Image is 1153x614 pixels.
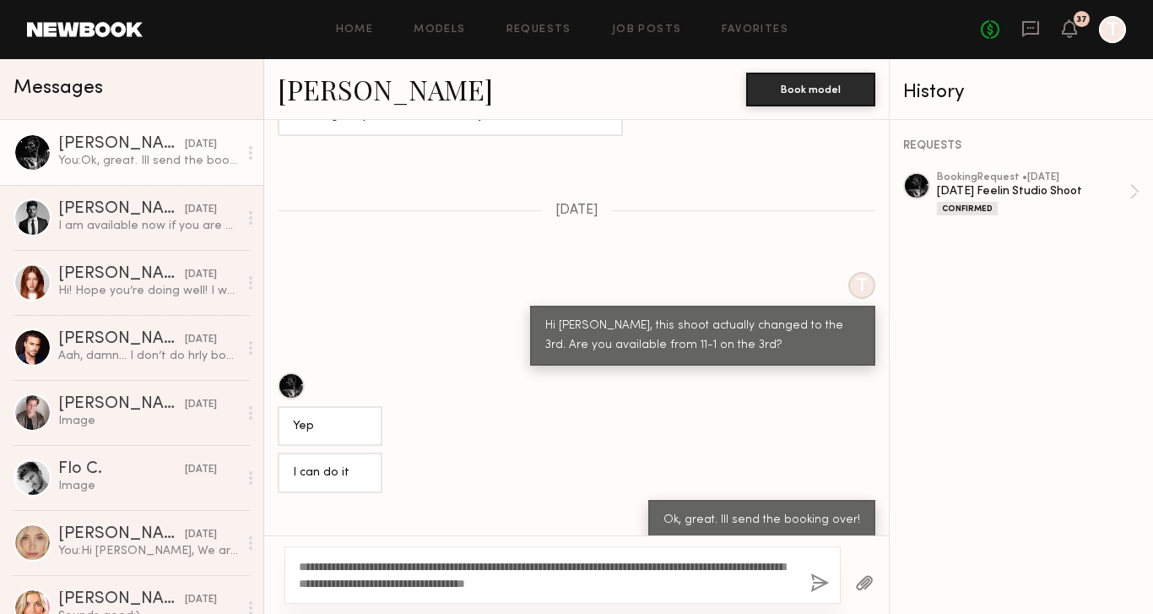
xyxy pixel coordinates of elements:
div: [DATE] [185,137,217,153]
div: Hi! Hope you’re doing well! I wanted to reach out to let you guys know that I am also an influenc... [58,283,238,299]
div: Yep [293,417,367,437]
div: I can do it [293,464,367,483]
div: Aah, damn… I don’t do hrly bookings as it still blocks out my whole day. It makes it impossible f... [58,348,238,364]
div: [DATE] [185,202,217,218]
div: Confirmed [937,202,998,215]
div: [DATE] [185,527,217,543]
a: Home [336,24,374,35]
a: Book model [746,81,875,95]
div: You: Hi [PERSON_NAME], We are planning a 3 hour shoot on [DATE] 10AM for our sister brand, [DATE]... [58,543,238,559]
a: [PERSON_NAME] [278,71,493,107]
div: booking Request • [DATE] [937,172,1129,183]
div: [PERSON_NAME] [58,266,185,283]
a: Favorites [722,24,788,35]
div: Hi [PERSON_NAME], this shoot actually changed to the 3rd. Are you available from 11-1 on the 3rd? [545,317,860,356]
div: [DATE] [185,592,217,608]
a: Job Posts [612,24,682,35]
div: [DATE] [185,397,217,413]
button: Book model [746,73,875,106]
a: T [1099,16,1126,43]
div: [PERSON_NAME] [58,331,185,348]
div: History [903,83,1139,102]
div: [PERSON_NAME] [58,136,185,153]
div: [DATE] [185,462,217,478]
div: [DATE] Feelin Studio Shoot [937,183,1129,199]
div: Image [58,413,238,429]
div: I am available now if you are still looking! [58,218,238,234]
div: [PERSON_NAME] [58,201,185,218]
div: REQUESTS [903,140,1139,152]
div: Ok, great. Ill send the booking over! [663,511,860,530]
span: Messages [14,79,103,98]
div: [DATE] [185,332,217,348]
a: Requests [506,24,571,35]
a: bookingRequest •[DATE][DATE] Feelin Studio ShootConfirmed [937,172,1139,215]
a: Models [414,24,465,35]
div: [PERSON_NAME] [58,396,185,413]
div: [PERSON_NAME] [58,591,185,608]
div: Image [58,478,238,494]
div: 37 [1076,15,1087,24]
div: Flo C. [58,461,185,478]
div: [DATE] [185,267,217,283]
div: You: Ok, great. Ill send the booking over! [58,153,238,169]
div: [PERSON_NAME] [58,526,185,543]
span: [DATE] [555,204,598,218]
